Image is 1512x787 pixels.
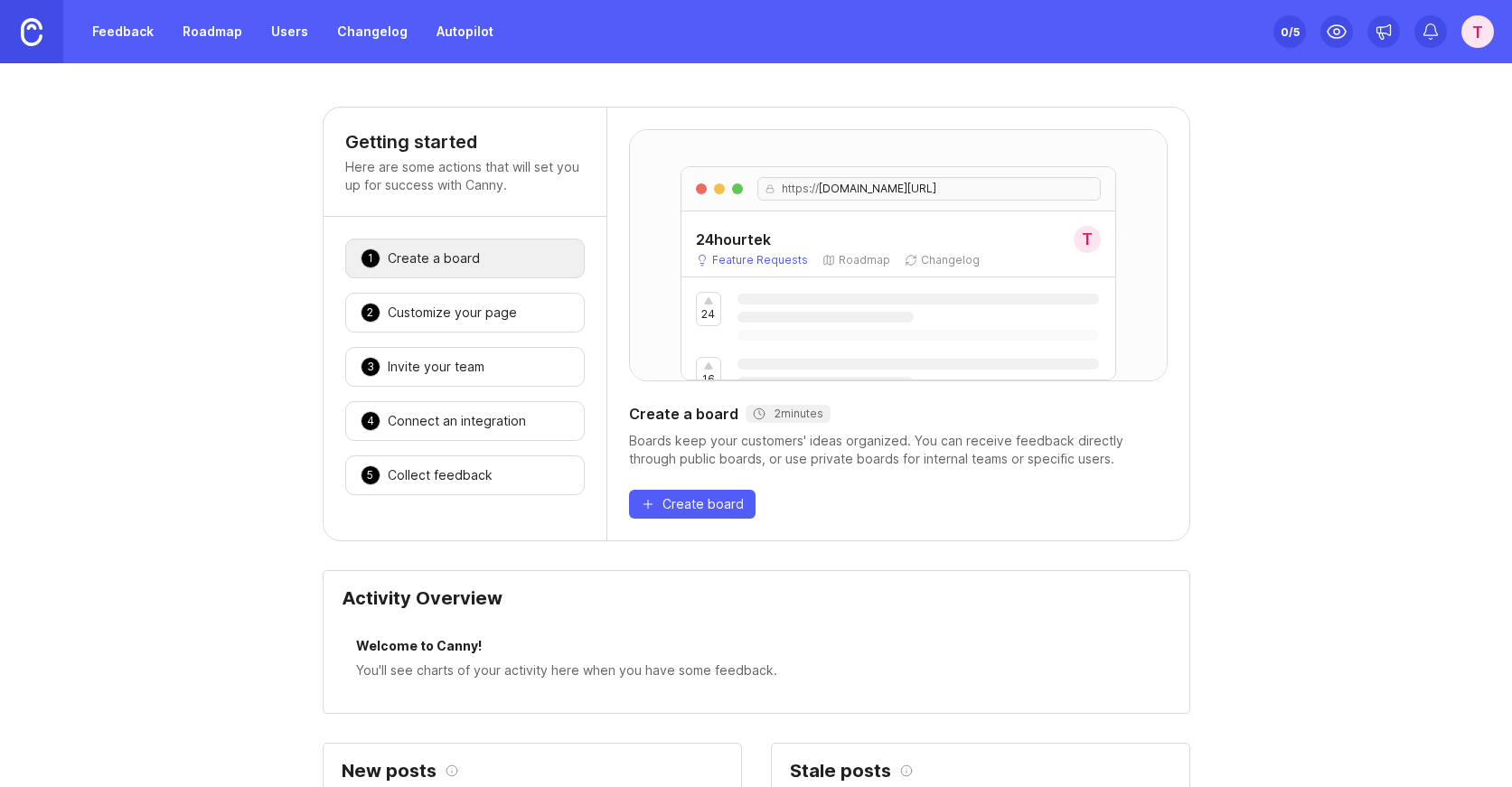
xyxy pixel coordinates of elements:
[921,253,980,267] p: Changelog
[81,15,164,48] a: Feedback
[342,762,437,780] h2: New posts
[361,303,380,323] div: 2
[361,357,380,377] div: 3
[345,129,585,155] h4: Getting started
[701,307,715,322] p: 24
[426,15,504,48] a: Autopilot
[819,182,936,196] span: [DOMAIN_NAME][URL]
[21,18,42,46] img: Canny Home
[1074,226,1101,253] div: T
[712,253,808,267] p: Feature Requests
[388,412,526,430] div: Connect an integration
[629,432,1168,468] div: Boards keep your customers' ideas organized. You can receive feedback directly through public boa...
[342,589,1171,622] div: Activity Overview
[1461,15,1494,48] button: T
[1273,15,1306,48] button: 0/5
[1281,19,1300,44] div: 0 /5
[702,372,715,387] p: 16
[753,407,823,421] div: 2 minutes
[388,466,493,484] div: Collect feedback
[629,403,1168,425] div: Create a board
[388,249,480,267] div: Create a board
[790,762,891,780] h2: Stale posts
[361,465,380,485] div: 5
[356,636,1157,661] div: Welcome to Canny!
[388,358,484,376] div: Invite your team
[172,15,253,48] a: Roadmap
[629,490,756,519] button: Create board
[361,411,380,431] div: 4
[345,158,585,194] p: Here are some actions that will set you up for success with Canny.
[361,248,380,268] div: 1
[662,495,744,513] span: Create board
[326,15,418,48] a: Changelog
[260,15,319,48] a: Users
[356,661,1157,680] div: You'll see charts of your activity here when you have some feedback.
[839,253,890,267] p: Roadmap
[696,229,771,250] h5: 24hourtek
[775,182,819,196] span: https://
[388,304,517,322] div: Customize your page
